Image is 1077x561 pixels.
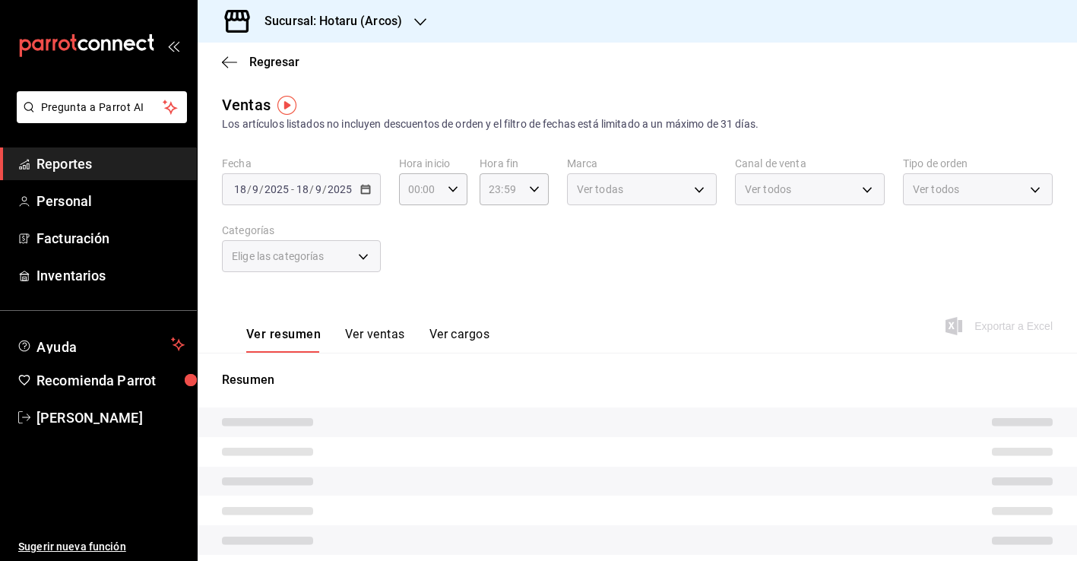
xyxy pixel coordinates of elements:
[327,183,353,195] input: ----
[745,182,791,197] span: Ver todos
[345,327,405,353] button: Ver ventas
[252,12,402,30] h3: Sucursal: Hotaru (Arcos)
[277,96,296,115] img: Tooltip marker
[222,371,1053,389] p: Resumen
[429,327,490,353] button: Ver cargos
[913,182,959,197] span: Ver todos
[222,158,381,169] label: Fecha
[222,55,299,69] button: Regresar
[36,191,185,211] span: Personal
[296,183,309,195] input: --
[36,370,185,391] span: Recomienda Parrot
[36,228,185,249] span: Facturación
[36,335,165,353] span: Ayuda
[399,158,468,169] label: Hora inicio
[264,183,290,195] input: ----
[17,91,187,123] button: Pregunta a Parrot AI
[246,327,321,353] button: Ver resumen
[167,40,179,52] button: open_drawer_menu
[252,183,259,195] input: --
[291,183,294,195] span: -
[309,183,314,195] span: /
[315,183,322,195] input: --
[222,116,1053,132] div: Los artículos listados no incluyen descuentos de orden y el filtro de fechas está limitado a un m...
[735,158,885,169] label: Canal de venta
[36,154,185,174] span: Reportes
[36,265,185,286] span: Inventarios
[232,249,325,264] span: Elige las categorías
[249,55,299,69] span: Regresar
[903,158,1053,169] label: Tipo de orden
[247,183,252,195] span: /
[222,93,271,116] div: Ventas
[36,407,185,428] span: [PERSON_NAME]
[11,110,187,126] a: Pregunta a Parrot AI
[41,100,163,116] span: Pregunta a Parrot AI
[567,158,717,169] label: Marca
[233,183,247,195] input: --
[259,183,264,195] span: /
[480,158,549,169] label: Hora fin
[246,327,489,353] div: navigation tabs
[577,182,623,197] span: Ver todas
[222,225,381,236] label: Categorías
[322,183,327,195] span: /
[18,539,185,555] span: Sugerir nueva función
